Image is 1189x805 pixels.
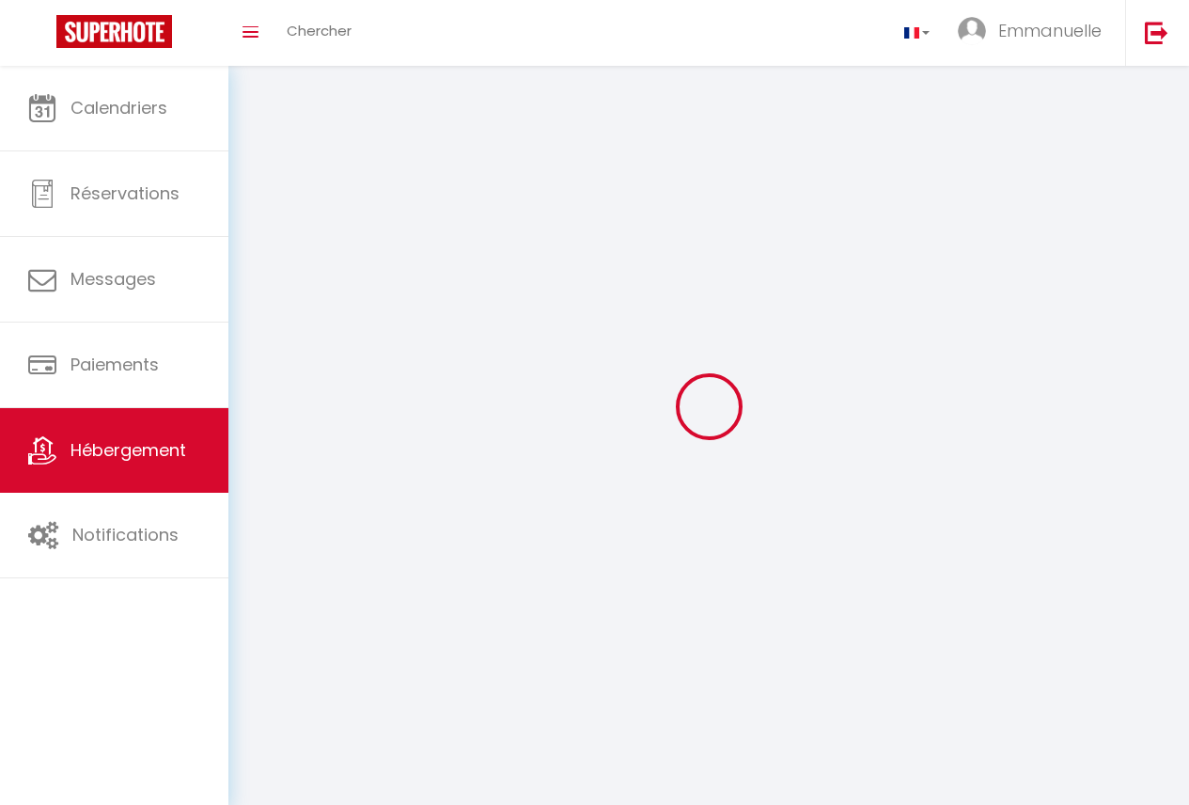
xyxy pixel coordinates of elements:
span: Réservations [70,182,180,205]
img: ... [958,17,986,45]
img: Super Booking [56,15,172,48]
span: Paiements [70,353,159,376]
button: Ouvrir le widget de chat LiveChat [15,8,71,64]
span: Hébergement [70,438,186,462]
span: Notifications [72,523,179,546]
span: Messages [70,267,156,291]
span: Chercher [287,21,352,40]
span: Calendriers [70,96,167,119]
img: logout [1145,21,1168,44]
span: Emmanuelle [998,19,1102,42]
